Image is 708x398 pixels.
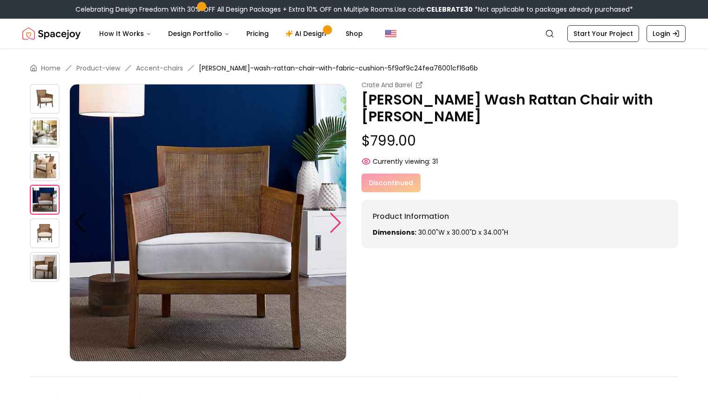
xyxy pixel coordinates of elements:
[30,151,60,181] img: https://storage.googleapis.com/spacejoy-main/assets/5f9af9c24fea76001cf16a6b/product_2_38a4efn78kbc
[22,19,686,49] nav: Global
[30,63,678,73] nav: breadcrumb
[373,228,667,237] p: 30.00"W x 30.00"D x 34.00"H
[361,133,678,149] p: $799.00
[373,228,416,237] strong: Dimensions:
[395,5,473,14] span: Use code:
[92,24,159,43] button: How It Works
[239,24,276,43] a: Pricing
[30,84,60,114] img: https://storage.googleapis.com/spacejoy-main/assets/5f9af9c24fea76001cf16a6b/product_0_b6bek8bh9djh
[432,157,438,166] span: 31
[30,185,60,215] img: https://storage.googleapis.com/spacejoy-main/assets/5f9af9c24fea76001cf16a6b/product_3_imoaafgci79
[338,24,370,43] a: Shop
[22,24,81,43] img: Spacejoy Logo
[22,24,81,43] a: Spacejoy
[30,218,60,248] img: https://storage.googleapis.com/spacejoy-main/assets/5f9af9c24fea76001cf16a6b/product_4_2o9del205c3g
[161,24,237,43] button: Design Portfolio
[69,84,347,362] img: https://storage.googleapis.com/spacejoy-main/assets/5f9af9c24fea76001cf16a6b/product_3_imoaafgci79
[647,25,686,42] a: Login
[385,28,396,39] img: United States
[373,211,667,222] h6: Product Information
[41,63,61,73] a: Home
[473,5,633,14] span: *Not applicable to packages already purchased*
[373,157,430,166] span: Currently viewing:
[361,80,412,90] small: Crate And Barrel
[75,5,633,14] div: Celebrating Design Freedom With 30% OFF All Design Packages + Extra 10% OFF on Multiple Rooms.
[30,252,60,282] img: https://storage.googleapis.com/spacejoy-main/assets/5f9af9c24fea76001cf16a6b/product_5_777ap604p6ae
[136,63,183,73] a: Accent-chairs
[361,91,678,125] p: [PERSON_NAME] Wash Rattan Chair with [PERSON_NAME]
[30,118,60,147] img: https://storage.googleapis.com/spacejoy-main/assets/5f9af9c24fea76001cf16a6b/product_1_10722838ap87b
[426,5,473,14] b: CELEBRATE30
[92,24,370,43] nav: Main
[199,63,478,73] span: [PERSON_NAME]-wash-rattan-chair-with-fabric-cushion-5f9af9c24fea76001cf16a6b
[567,25,639,42] a: Start Your Project
[76,63,120,73] a: Product-view
[278,24,336,43] a: AI Design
